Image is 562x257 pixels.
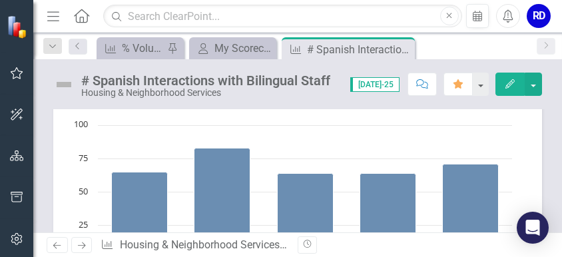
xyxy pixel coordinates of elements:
text: 50 [79,185,88,197]
button: RD [527,4,551,28]
div: » » [101,238,288,253]
a: % Voluntary Compliance ([DATE]) for Housing [100,40,164,57]
text: 100 [74,118,88,130]
div: My Scorecard [214,40,273,57]
text: 25 [79,218,88,230]
div: # Spanish Interactions with Bilingual Staff [307,41,412,58]
text: 75 [79,152,88,164]
img: ClearPoint Strategy [7,15,30,39]
div: # Spanish Interactions with Bilingual Staff [81,73,330,88]
a: My Scorecard [192,40,273,57]
a: Housing & Neighborhood Services [120,238,287,251]
div: Housing & Neighborhood Services [81,88,330,98]
span: [DATE]-25 [350,77,400,92]
div: Open Intercom Messenger [517,212,549,244]
input: Search ClearPoint... [103,5,461,28]
div: % Voluntary Compliance ([DATE]) for Housing [122,40,164,57]
img: Not Defined [53,74,75,95]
